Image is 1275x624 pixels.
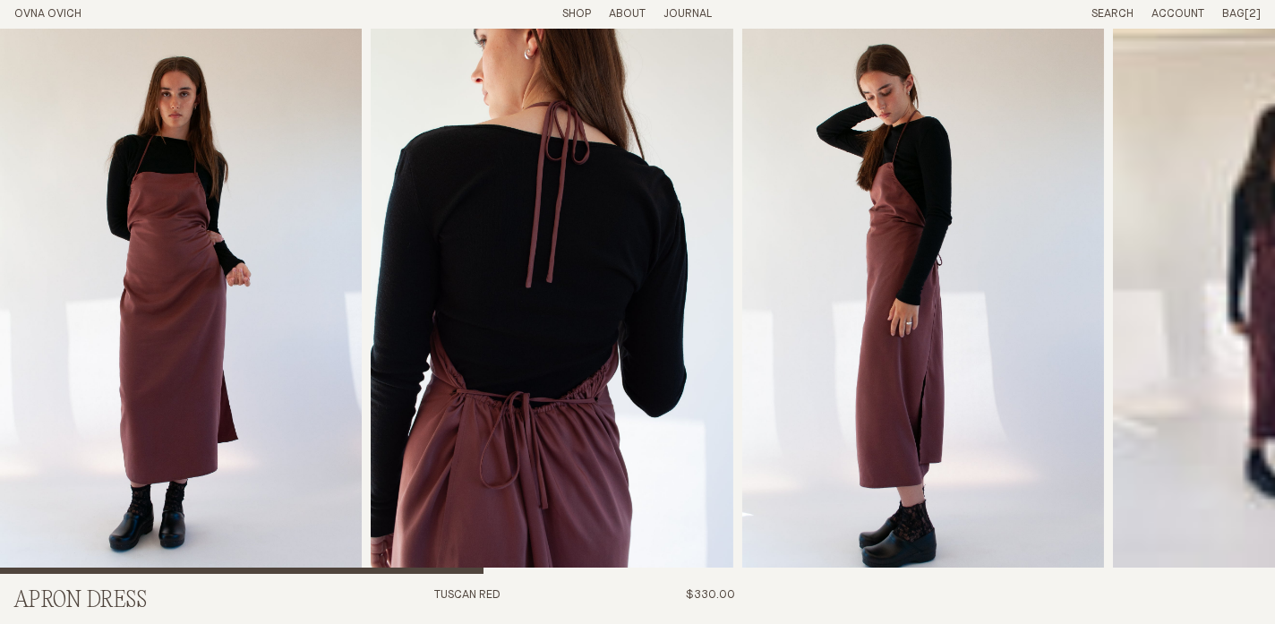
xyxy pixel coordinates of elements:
a: Search [1091,8,1134,20]
span: [2] [1245,8,1261,20]
img: Apron Dress [371,29,733,574]
div: 2 / 8 [371,29,733,574]
a: Account [1151,8,1204,20]
span: Bag [1222,8,1245,20]
span: $330.00 [686,589,735,601]
summary: About [609,7,646,22]
a: Home [14,8,81,20]
img: Apron Dress [742,29,1105,574]
div: 3 / 8 [742,29,1105,574]
a: Journal [663,8,712,20]
a: Shop [562,8,591,20]
h2: Apron Dress [14,588,315,614]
